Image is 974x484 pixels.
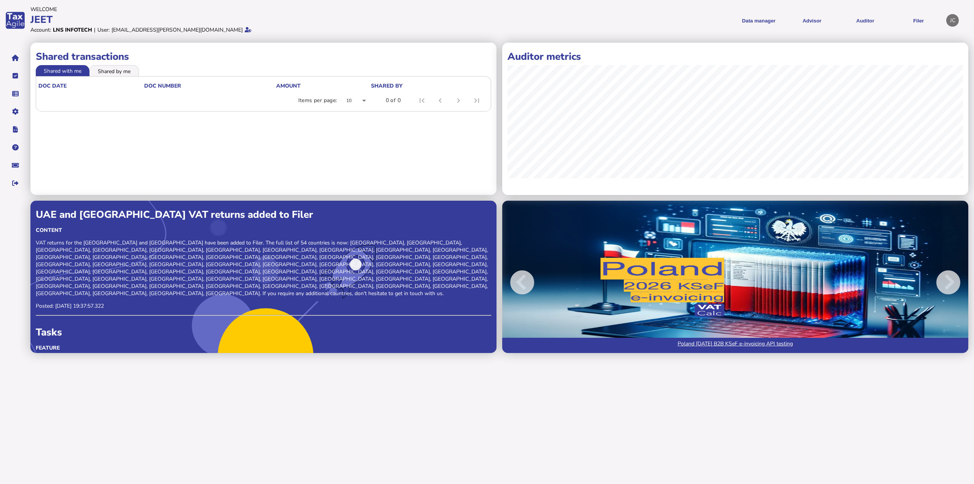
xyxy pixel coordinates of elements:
[36,227,491,234] div: Content
[144,82,275,89] div: doc number
[508,50,963,63] h1: Auditor metrics
[30,6,485,13] div: Welcome
[468,91,486,110] button: Last page
[30,13,485,26] div: JEET
[7,50,23,66] button: Home
[502,201,968,353] img: Image for blog post: Poland Feb 2026 B2B KSeF e-invoicing API testing
[30,26,51,34] div: Account:
[36,302,491,310] p: Posted: [DATE] 19:37:57.322
[502,338,968,353] a: Poland [DATE] B2B KSeF e-invoicing API testing
[89,65,139,76] li: Shared by me
[449,91,468,110] button: Next page
[36,65,89,76] li: Shared with me
[36,344,491,351] div: Feature
[7,175,23,191] button: Sign out
[97,26,110,34] div: User:
[276,82,301,89] div: Amount
[788,11,836,30] button: Shows a dropdown of VAT Advisor options
[904,206,968,358] button: Next
[841,11,889,30] button: Auditor
[489,11,943,30] menu: navigate products
[144,82,181,89] div: doc number
[7,104,23,120] button: Manage settings
[371,82,403,89] div: shared by
[7,86,23,102] button: Data manager
[38,82,143,89] div: doc date
[245,27,251,32] i: Email verified
[36,50,491,63] h1: Shared transactions
[276,82,370,89] div: Amount
[371,82,486,89] div: shared by
[36,326,491,339] div: Tasks
[431,91,449,110] button: Previous page
[946,14,959,27] div: Profile settings
[386,97,401,104] div: 0 of 0
[53,26,92,34] div: LNS INFOTECH
[894,11,942,30] button: Filer
[7,157,23,173] button: Raise a support ticket
[7,139,23,155] button: Help pages
[38,82,67,89] div: doc date
[94,26,95,34] div: |
[298,97,337,104] div: Items per page:
[413,91,431,110] button: First page
[7,121,23,137] button: Developer hub links
[502,206,566,358] button: Previous
[36,208,491,221] div: UAE and [GEOGRAPHIC_DATA] VAT returns added to Filer
[735,11,783,30] button: Shows a dropdown of Data manager options
[111,26,243,34] div: [EMAIL_ADDRESS][PERSON_NAME][DOMAIN_NAME]
[36,239,491,297] p: VAT returns for the [GEOGRAPHIC_DATA] and [GEOGRAPHIC_DATA] have been added to Filer. The full li...
[7,68,23,84] button: Tasks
